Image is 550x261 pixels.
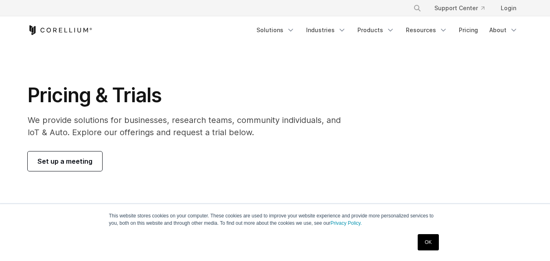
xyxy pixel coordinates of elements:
[301,23,351,37] a: Industries
[401,23,452,37] a: Resources
[410,1,425,15] button: Search
[494,1,523,15] a: Login
[252,23,523,37] div: Navigation Menu
[109,212,441,227] p: This website stores cookies on your computer. These cookies are used to improve your website expe...
[484,23,523,37] a: About
[28,114,352,138] p: We provide solutions for businesses, research teams, community individuals, and IoT & Auto. Explo...
[28,83,352,107] h1: Pricing & Trials
[428,1,491,15] a: Support Center
[37,156,92,166] span: Set up a meeting
[252,23,300,37] a: Solutions
[403,1,523,15] div: Navigation Menu
[454,23,483,37] a: Pricing
[418,234,438,250] a: OK
[28,25,92,35] a: Corellium Home
[353,23,399,37] a: Products
[28,151,102,171] a: Set up a meeting
[331,220,362,226] a: Privacy Policy.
